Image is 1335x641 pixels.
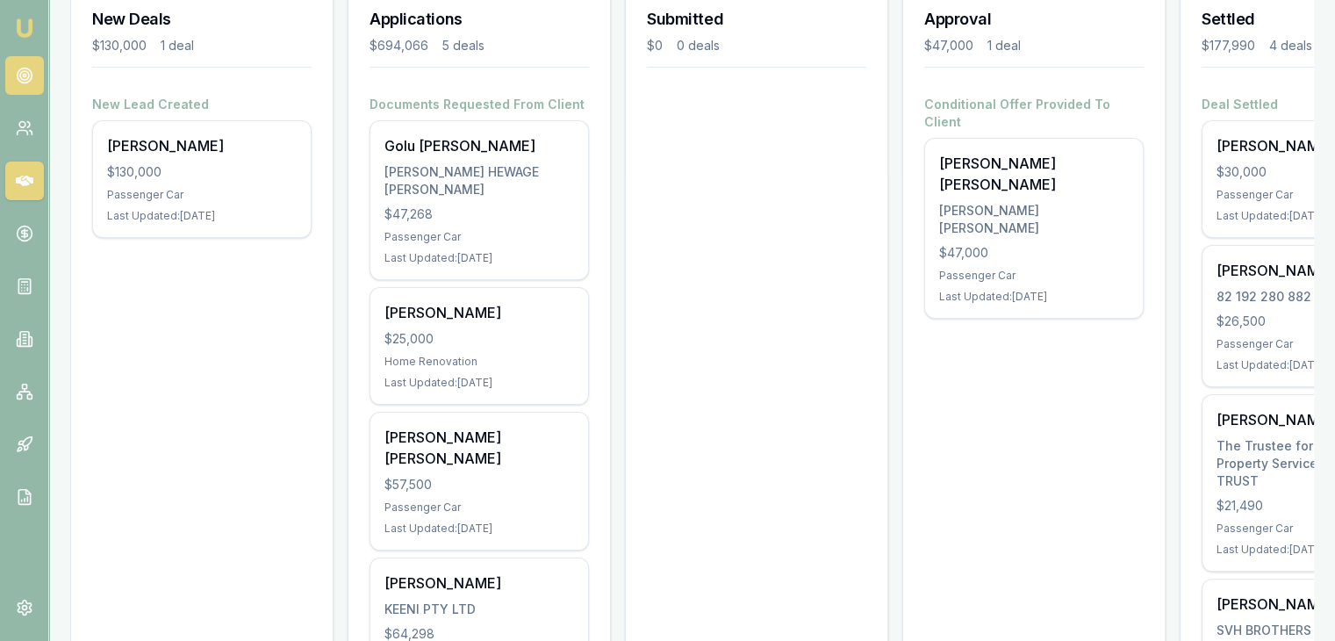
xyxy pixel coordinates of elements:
[924,7,1144,32] h3: Approval
[384,355,574,369] div: Home Renovation
[384,573,574,594] div: [PERSON_NAME]
[161,37,194,54] div: 1 deal
[1269,37,1312,54] div: 4 deals
[107,135,297,156] div: [PERSON_NAME]
[939,244,1129,262] div: $47,000
[92,7,312,32] h3: New Deals
[92,37,147,54] div: $130,000
[107,209,297,223] div: Last Updated: [DATE]
[1202,37,1255,54] div: $177,990
[370,7,589,32] h3: Applications
[384,522,574,536] div: Last Updated: [DATE]
[384,330,574,348] div: $25,000
[647,37,663,54] div: $0
[677,37,720,54] div: 0 deals
[987,37,1021,54] div: 1 deal
[107,163,297,181] div: $130,000
[107,188,297,202] div: Passenger Car
[384,230,574,244] div: Passenger Car
[384,476,574,493] div: $57,500
[384,376,574,390] div: Last Updated: [DATE]
[92,96,312,113] h4: New Lead Created
[384,501,574,515] div: Passenger Car
[924,37,973,54] div: $47,000
[384,251,574,265] div: Last Updated: [DATE]
[14,18,35,39] img: emu-icon-u.png
[370,37,428,54] div: $694,066
[924,96,1144,131] h4: Conditional Offer Provided To Client
[384,205,574,223] div: $47,268
[939,290,1129,304] div: Last Updated: [DATE]
[939,153,1129,195] div: [PERSON_NAME] [PERSON_NAME]
[442,37,484,54] div: 5 deals
[939,202,1129,237] div: [PERSON_NAME] [PERSON_NAME]
[939,269,1129,283] div: Passenger Car
[647,7,866,32] h3: Submitted
[384,427,574,469] div: [PERSON_NAME] [PERSON_NAME]
[384,601,574,618] div: KEENI PTY LTD
[384,135,574,156] div: Golu [PERSON_NAME]
[384,163,574,198] div: [PERSON_NAME] HEWAGE [PERSON_NAME]
[370,96,589,113] h4: Documents Requested From Client
[384,302,574,323] div: [PERSON_NAME]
